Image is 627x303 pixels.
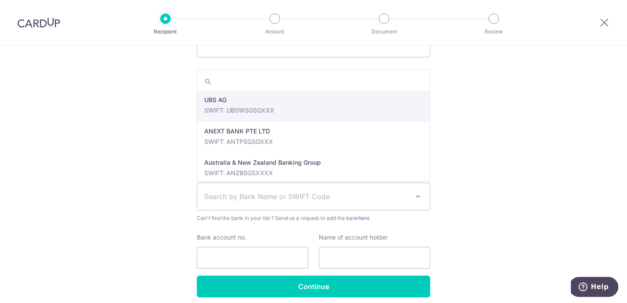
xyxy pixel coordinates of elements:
[571,277,618,299] iframe: Opens a widget where you can find more information
[197,233,246,242] label: Bank account no.
[197,214,430,223] span: Can't find the bank in your list ? Send us a request to add the bank
[204,127,423,136] p: ANEXT BANK PTE LTD
[358,215,370,221] a: here
[133,27,198,36] p: Recipient
[20,6,38,14] span: Help
[204,137,423,146] p: SWIFT: ANTPSGSGXXX
[319,233,388,242] label: Name of account holder
[352,27,416,36] p: Document
[204,106,423,115] p: SWIFT: UBSWSGSGXXX
[462,27,526,36] p: Review
[243,27,307,36] p: Amount
[204,169,423,177] p: SWIFT: ANZBSGSXXXX
[17,17,60,28] img: CardUp
[204,96,423,104] p: UBS AG
[204,191,409,202] span: Search by Bank Name or SWIFT Code
[204,158,423,167] p: Australia & New Zealand Banking Group
[197,276,430,297] input: Continue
